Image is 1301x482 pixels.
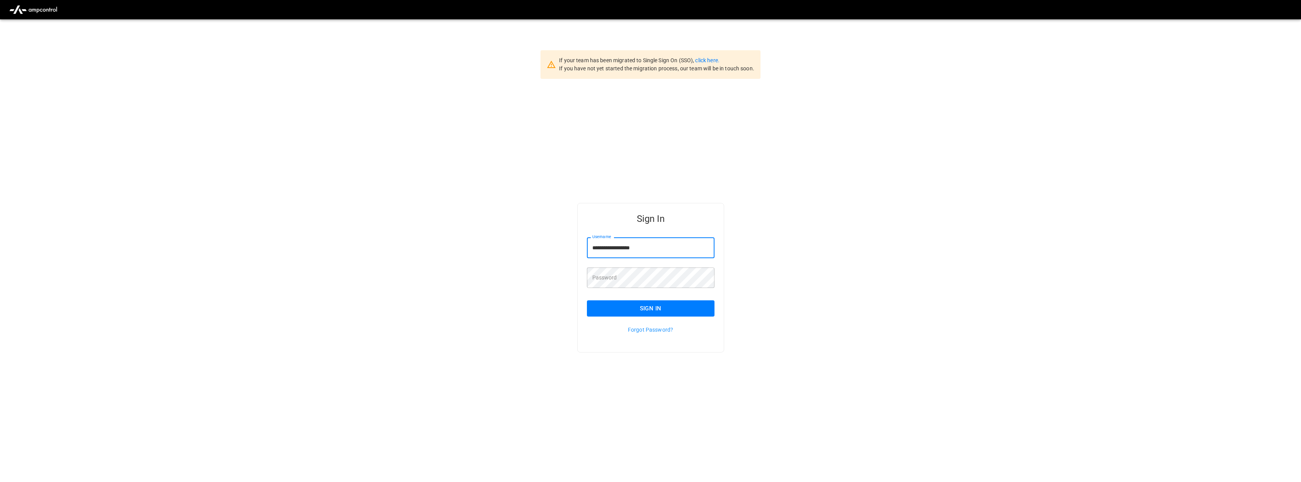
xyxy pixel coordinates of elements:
[6,2,60,17] img: ampcontrol.io logo
[695,57,719,63] a: click here.
[592,234,611,240] label: Username
[587,326,714,334] p: Forgot Password?
[587,300,714,317] button: Sign In
[559,57,695,63] span: If your team has been migrated to Single Sign On (SSO),
[587,213,714,225] h5: Sign In
[559,65,754,72] span: If you have not yet started the migration process, our team will be in touch soon.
